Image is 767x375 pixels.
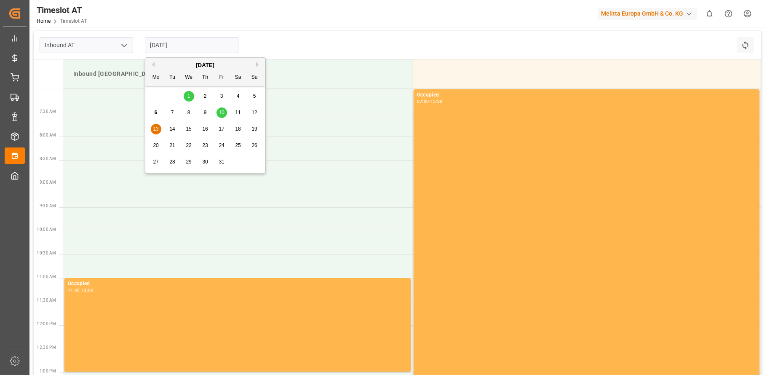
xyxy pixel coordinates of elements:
div: 15:30 [430,99,443,103]
div: Choose Wednesday, October 22nd, 2025 [184,140,194,151]
button: Next Month [256,62,261,67]
span: 8:00 AM [40,133,56,137]
div: Choose Tuesday, October 14th, 2025 [167,124,178,134]
span: 10 [219,110,224,115]
span: 28 [169,159,175,165]
span: 11:30 AM [37,298,56,303]
div: Inbound [GEOGRAPHIC_DATA] [70,66,405,82]
div: Choose Monday, October 13th, 2025 [151,124,161,134]
div: - [429,99,430,103]
span: 24 [219,142,224,148]
div: Melitta Europa GmbH & Co. KG [598,8,697,20]
div: Su [249,72,260,83]
div: Sa [233,72,243,83]
div: Choose Tuesday, October 7th, 2025 [167,107,178,118]
span: 8 [187,110,190,115]
div: month 2025-10 [148,88,263,170]
div: Choose Friday, October 10th, 2025 [216,107,227,118]
span: 9:30 AM [40,204,56,208]
span: 16 [202,126,208,132]
span: 13 [153,126,158,132]
div: Choose Friday, October 17th, 2025 [216,124,227,134]
div: Choose Friday, October 3rd, 2025 [216,91,227,102]
input: Type to search/select [40,37,133,53]
a: Home [37,18,51,24]
span: 8:30 AM [40,156,56,161]
span: 26 [251,142,257,148]
span: 31 [219,159,224,165]
button: show 0 new notifications [700,4,719,23]
div: Choose Friday, October 31st, 2025 [216,157,227,167]
span: 10:30 AM [37,251,56,255]
div: We [184,72,194,83]
span: 1:00 PM [40,369,56,373]
span: 29 [186,159,191,165]
span: 9 [204,110,207,115]
div: Choose Wednesday, October 29th, 2025 [184,157,194,167]
button: open menu [118,39,130,52]
div: Choose Sunday, October 12th, 2025 [249,107,260,118]
span: 12 [251,110,257,115]
div: 11:00 [68,288,80,292]
span: 19 [251,126,257,132]
span: 15 [186,126,191,132]
div: Choose Thursday, October 30th, 2025 [200,157,211,167]
div: Choose Saturday, October 18th, 2025 [233,124,243,134]
div: Choose Monday, October 20th, 2025 [151,140,161,151]
button: Help Center [719,4,738,23]
span: 10:00 AM [37,227,56,232]
div: Fr [216,72,227,83]
span: 27 [153,159,158,165]
div: Choose Tuesday, October 28th, 2025 [167,157,178,167]
div: Choose Thursday, October 2nd, 2025 [200,91,211,102]
div: - [80,288,81,292]
span: 12:30 PM [37,345,56,350]
div: Th [200,72,211,83]
div: 13:00 [81,288,94,292]
span: 1 [187,93,190,99]
div: Choose Wednesday, October 1st, 2025 [184,91,194,102]
div: Choose Saturday, October 25th, 2025 [233,140,243,151]
button: Melitta Europa GmbH & Co. KG [598,5,700,21]
div: Timeslot AT [37,4,87,16]
span: 5 [253,93,256,99]
div: Choose Saturday, October 11th, 2025 [233,107,243,118]
span: 30 [202,159,208,165]
span: 3 [220,93,223,99]
div: Choose Thursday, October 16th, 2025 [200,124,211,134]
span: 11:00 AM [37,274,56,279]
span: 17 [219,126,224,132]
span: 21 [169,142,175,148]
input: DD-MM-YYYY [145,37,238,53]
div: Choose Sunday, October 19th, 2025 [249,124,260,134]
div: Choose Friday, October 24th, 2025 [216,140,227,151]
div: Mo [151,72,161,83]
span: 4 [237,93,240,99]
div: Choose Sunday, October 26th, 2025 [249,140,260,151]
div: Occupied [417,91,756,99]
div: Occupied [68,280,407,288]
div: Tu [167,72,178,83]
span: 11 [235,110,241,115]
span: 2 [204,93,207,99]
span: 22 [186,142,191,148]
div: [DATE] [145,61,265,70]
div: Choose Thursday, October 9th, 2025 [200,107,211,118]
span: 25 [235,142,241,148]
div: Choose Monday, October 27th, 2025 [151,157,161,167]
span: 9:00 AM [40,180,56,185]
span: 14 [169,126,175,132]
span: 23 [202,142,208,148]
span: 20 [153,142,158,148]
span: 12:00 PM [37,321,56,326]
div: Choose Wednesday, October 8th, 2025 [184,107,194,118]
div: Choose Tuesday, October 21st, 2025 [167,140,178,151]
span: 7:30 AM [40,109,56,114]
div: Choose Saturday, October 4th, 2025 [233,91,243,102]
div: Choose Wednesday, October 15th, 2025 [184,124,194,134]
div: 07:00 [417,99,429,103]
div: Choose Monday, October 6th, 2025 [151,107,161,118]
button: Previous Month [150,62,155,67]
span: 6 [155,110,158,115]
div: Choose Thursday, October 23rd, 2025 [200,140,211,151]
